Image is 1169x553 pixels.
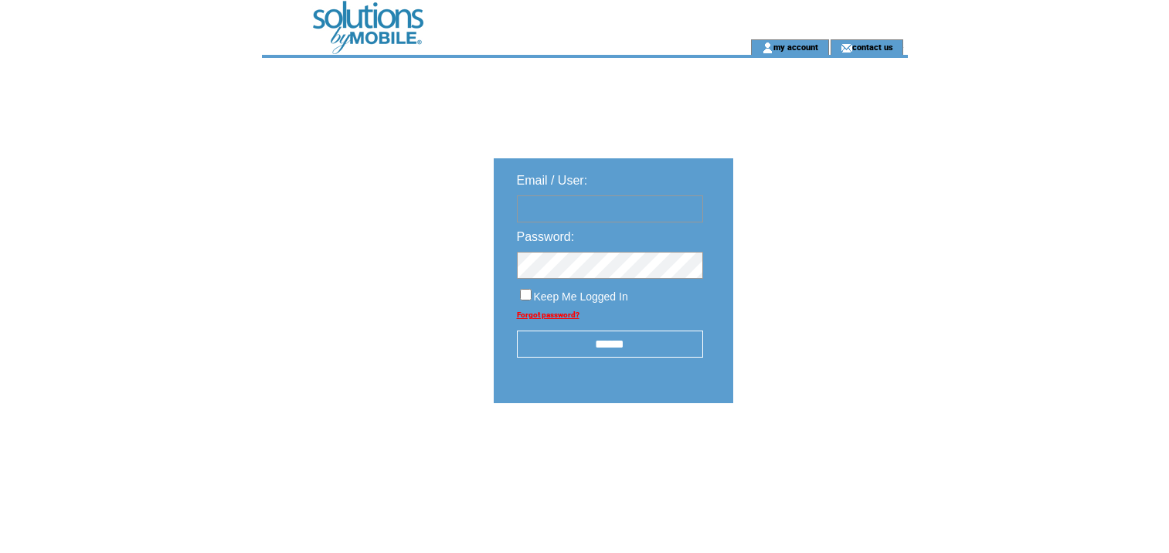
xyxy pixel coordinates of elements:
a: contact us [852,42,893,52]
img: contact_us_icon.gif;jsessionid=C63CD7726782800D414B0639D67DBDF6 [841,42,852,54]
span: Keep Me Logged In [534,290,628,303]
span: Email / User: [517,174,588,187]
a: my account [773,42,818,52]
img: account_icon.gif;jsessionid=C63CD7726782800D414B0639D67DBDF6 [762,42,773,54]
img: transparent.png;jsessionid=C63CD7726782800D414B0639D67DBDF6 [778,442,855,461]
span: Password: [517,230,575,243]
a: Forgot password? [517,310,579,319]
